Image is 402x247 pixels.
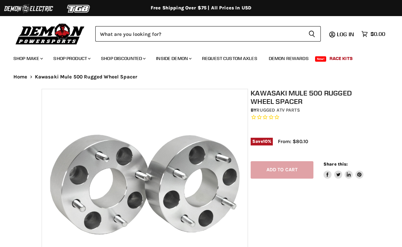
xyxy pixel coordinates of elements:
span: Save % [251,138,273,145]
a: Race Kits [324,52,358,65]
img: Demon Powersports [13,22,87,46]
a: Request Custom Axles [197,52,262,65]
div: by [251,107,363,114]
a: Shop Product [48,52,95,65]
input: Search [95,26,303,42]
a: Inside Demon [151,52,196,65]
a: Shop Discounted [96,52,150,65]
a: $0.00 [358,29,389,39]
span: $0.00 [370,31,385,37]
a: Demon Rewards [264,52,314,65]
aside: Share this: [323,161,363,179]
a: Home [13,74,28,80]
span: 10 [263,139,268,144]
span: Kawasaki Mule 500 Rugged Wheel Spacer [35,74,138,80]
button: Search [303,26,321,42]
span: Rated 0.0 out of 5 stars 0 reviews [251,114,363,121]
h1: Kawasaki Mule 500 Rugged Wheel Spacer [251,89,363,106]
form: Product [95,26,321,42]
span: Share this: [323,162,348,167]
a: Shop Make [8,52,47,65]
span: From: $80.10 [278,138,308,144]
ul: Main menu [8,49,384,65]
a: Rugged ATV Parts [256,107,300,113]
span: Log in [337,31,354,38]
span: New! [315,56,326,62]
a: Log in [334,31,358,37]
img: Demon Electric Logo 2 [3,2,54,15]
img: TGB Logo 2 [54,2,104,15]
